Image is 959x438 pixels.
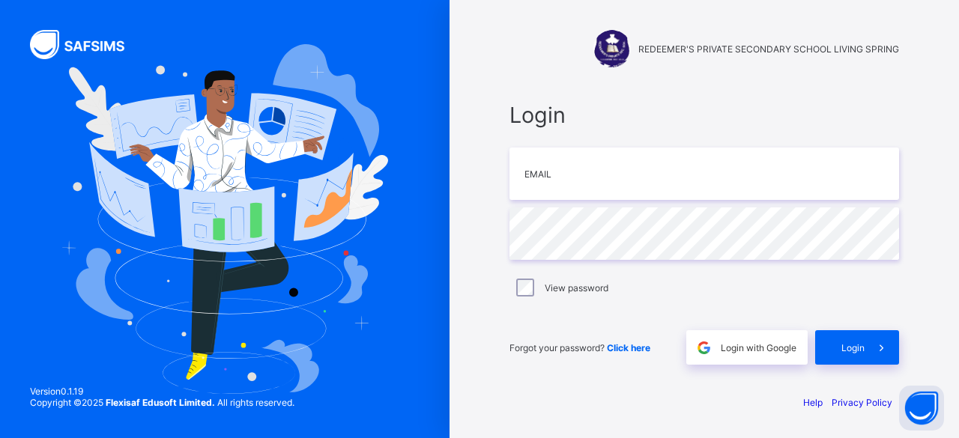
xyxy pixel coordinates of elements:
span: Version 0.1.19 [30,386,294,397]
span: Login [509,102,899,128]
a: Click here [607,342,650,353]
img: SAFSIMS Logo [30,30,142,59]
span: Login with Google [721,342,796,353]
img: Hero Image [61,44,387,395]
span: REDEEMER'S PRIVATE SECONDARY SCHOOL LIVING SPRING [638,43,899,55]
label: View password [545,282,608,293]
span: Login [841,342,865,353]
a: Help [803,397,823,408]
img: google.396cfc9801f0270233282035f929180a.svg [695,339,713,356]
button: Open asap [899,386,944,431]
span: Copyright © 2025 All rights reserved. [30,397,294,408]
a: Privacy Policy [832,397,892,408]
strong: Flexisaf Edusoft Limited. [106,397,215,408]
span: Forgot your password? [509,342,650,353]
